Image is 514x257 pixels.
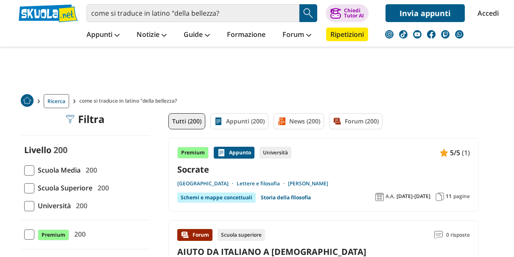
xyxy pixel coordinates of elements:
[413,30,422,39] img: youtube
[446,229,470,241] span: 0 risposte
[177,193,256,203] div: Schemi e mappe concettuali
[385,193,395,200] span: A.A.
[214,117,223,126] img: Appunti filtro contenuto
[79,94,180,108] span: come si traduce in latino "della bellezza?
[450,147,460,158] span: 5/5
[71,229,86,240] span: 200
[21,94,34,107] img: Home
[326,4,369,22] button: ChiediTutor AI
[385,4,465,22] a: Invia appunti
[34,182,92,193] span: Scuola Superiore
[237,180,288,187] a: Lettere e filosofia
[134,28,169,43] a: Notizie
[44,94,69,108] a: Ricerca
[21,94,34,108] a: Home
[94,182,109,193] span: 200
[73,200,87,211] span: 200
[87,4,299,22] input: Cerca appunti, riassunti o versioni
[385,30,394,39] img: instagram
[436,193,444,201] img: Pagine
[440,148,448,157] img: Appunti contenuto
[329,113,383,129] a: Forum (200)
[66,113,105,125] div: Filtra
[462,147,470,158] span: (1)
[182,28,212,43] a: Guide
[446,193,452,200] span: 11
[427,30,436,39] img: facebook
[210,113,268,129] a: Appunti (200)
[333,117,341,126] img: Forum filtro contenuto
[34,165,81,176] span: Scuola Media
[53,144,67,156] span: 200
[441,30,450,39] img: twitch
[24,144,51,156] label: Livello
[177,164,470,175] a: Socrate
[84,28,122,43] a: Appunti
[288,180,328,187] a: [PERSON_NAME]
[66,115,75,123] img: Filtra filtri mobile
[399,30,408,39] img: tiktok
[274,113,324,129] a: News (200)
[277,117,286,126] img: News filtro contenuto
[82,165,97,176] span: 200
[326,28,368,41] a: Ripetizioni
[168,113,205,129] a: Tutti (200)
[344,8,364,18] div: Chiedi Tutor AI
[177,229,212,241] div: Forum
[302,7,315,20] img: Cerca appunti, riassunti o versioni
[181,231,189,239] img: Forum contenuto
[218,229,265,241] div: Scuola superiore
[225,28,268,43] a: Formazione
[260,147,291,159] div: Università
[177,180,237,187] a: [GEOGRAPHIC_DATA]
[177,147,209,159] div: Premium
[217,148,226,157] img: Appunti contenuto
[434,231,443,239] img: Commenti lettura
[453,193,470,200] span: pagine
[34,200,71,211] span: Università
[261,193,311,203] a: Storia della filosofia
[38,229,69,240] span: Premium
[299,4,317,22] button: Search Button
[397,193,430,200] span: [DATE]-[DATE]
[280,28,313,43] a: Forum
[478,4,495,22] a: Accedi
[455,30,464,39] img: WhatsApp
[214,147,254,159] div: Appunto
[375,193,384,201] img: Anno accademico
